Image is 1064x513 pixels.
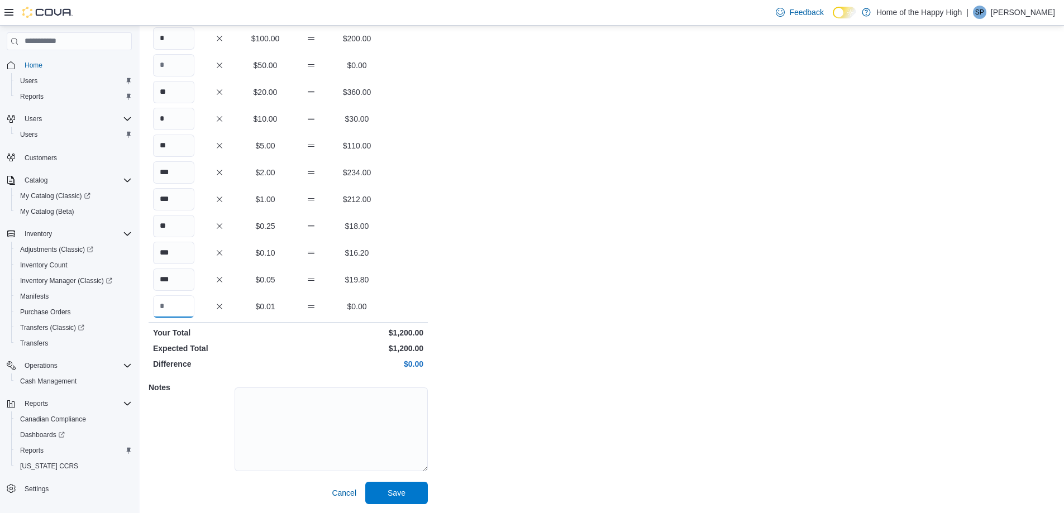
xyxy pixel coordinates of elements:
[20,482,132,496] span: Settings
[11,242,136,257] a: Adjustments (Classic)
[25,114,42,123] span: Users
[20,112,132,126] span: Users
[876,6,962,19] p: Home of the Happy High
[11,289,136,304] button: Manifests
[16,444,132,457] span: Reports
[16,321,132,334] span: Transfers (Classic)
[20,446,44,455] span: Reports
[833,18,833,19] span: Dark Mode
[11,204,136,219] button: My Catalog (Beta)
[20,174,52,187] button: Catalog
[20,323,84,332] span: Transfers (Classic)
[16,189,132,203] span: My Catalog (Classic)
[11,304,136,320] button: Purchase Orders
[20,92,44,101] span: Reports
[11,257,136,273] button: Inventory Count
[16,290,53,303] a: Manifests
[16,444,48,457] a: Reports
[16,258,132,272] span: Inventory Count
[16,74,132,88] span: Users
[20,58,132,72] span: Home
[22,7,73,18] img: Cova
[16,243,132,256] span: Adjustments (Classic)
[25,176,47,185] span: Catalog
[16,258,72,272] a: Inventory Count
[25,361,58,370] span: Operations
[11,188,136,204] a: My Catalog (Classic)
[16,305,75,319] a: Purchase Orders
[11,89,136,104] button: Reports
[16,205,132,218] span: My Catalog (Beta)
[16,337,132,350] span: Transfers
[16,274,132,287] span: Inventory Manager (Classic)
[25,399,48,408] span: Reports
[20,339,48,348] span: Transfers
[20,292,49,301] span: Manifests
[20,397,53,410] button: Reports
[20,130,37,139] span: Users
[20,174,132,187] span: Catalog
[16,459,132,473] span: Washington CCRS
[2,111,136,127] button: Users
[16,459,83,473] a: [US_STATE] CCRS
[16,413,90,426] a: Canadian Compliance
[20,191,90,200] span: My Catalog (Classic)
[388,487,405,498] span: Save
[16,375,81,388] a: Cash Management
[20,150,132,164] span: Customers
[25,61,42,70] span: Home
[11,373,136,389] button: Cash Management
[25,154,57,162] span: Customers
[11,411,136,427] button: Canadian Compliance
[20,377,77,386] span: Cash Management
[16,274,117,287] a: Inventory Manager (Classic)
[20,276,112,285] span: Inventory Manager (Classic)
[20,397,132,410] span: Reports
[2,396,136,411] button: Reports
[16,90,132,103] span: Reports
[991,6,1055,19] p: [PERSON_NAME]
[16,128,132,141] span: Users
[2,226,136,242] button: Inventory
[11,273,136,289] a: Inventory Manager (Classic)
[16,413,132,426] span: Canadian Compliance
[16,428,69,442] a: Dashboards
[11,458,136,474] button: [US_STATE] CCRS
[11,73,136,89] button: Users
[2,149,136,165] button: Customers
[20,207,74,216] span: My Catalog (Beta)
[20,227,56,241] button: Inventory
[2,358,136,373] button: Operations
[2,172,136,188] button: Catalog
[20,245,93,254] span: Adjustments (Classic)
[16,375,132,388] span: Cash Management
[16,290,132,303] span: Manifests
[771,1,828,23] a: Feedback
[332,487,356,498] span: Cancel
[16,428,132,442] span: Dashboards
[16,90,48,103] a: Reports
[20,482,53,496] a: Settings
[975,6,984,19] span: SP
[966,6,968,19] p: |
[11,127,136,142] button: Users
[973,6,986,19] div: Steven Pike
[20,227,132,241] span: Inventory
[20,112,46,126] button: Users
[16,321,89,334] a: Transfers (Classic)
[20,359,62,372] button: Operations
[20,59,47,72] a: Home
[20,261,68,270] span: Inventory Count
[20,76,37,85] span: Users
[11,443,136,458] button: Reports
[11,427,136,443] a: Dashboards
[2,481,136,497] button: Settings
[327,482,361,504] button: Cancel
[20,415,86,424] span: Canadian Compliance
[7,52,132,509] nav: Complex example
[11,335,136,351] button: Transfers
[16,128,42,141] a: Users
[20,430,65,439] span: Dashboards
[20,359,132,372] span: Operations
[20,151,61,165] a: Customers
